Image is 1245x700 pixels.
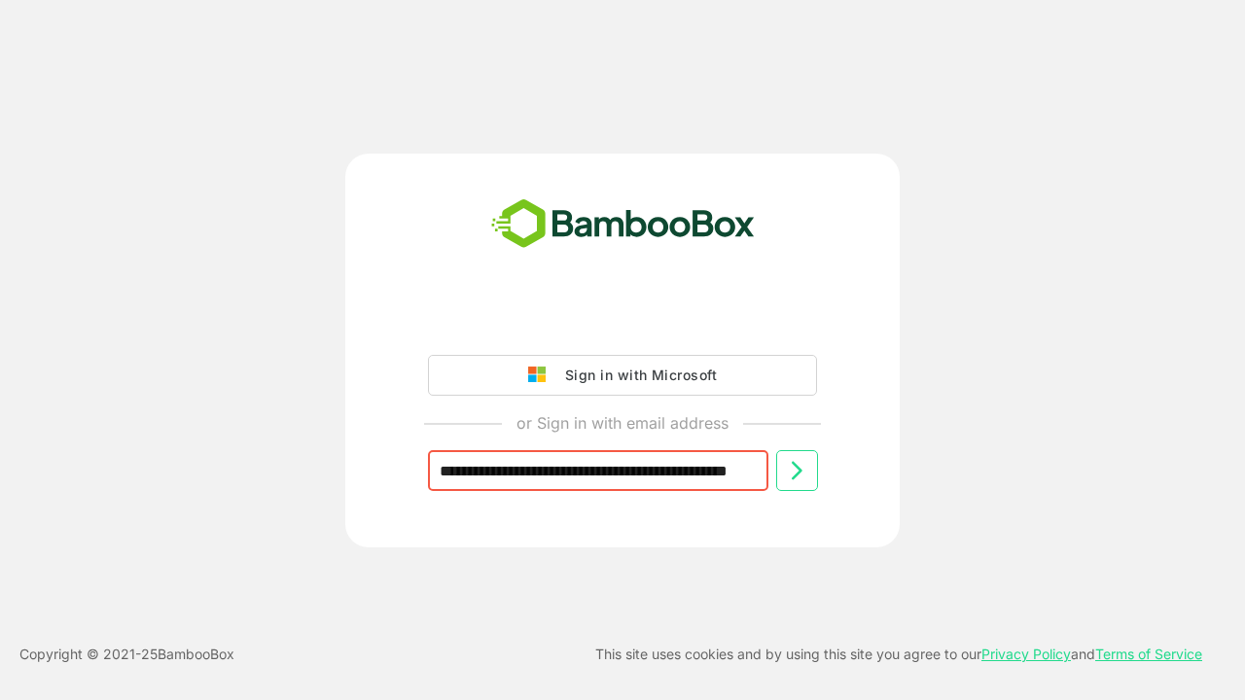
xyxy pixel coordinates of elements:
[981,646,1071,662] a: Privacy Policy
[480,192,765,257] img: bamboobox
[1095,646,1202,662] a: Terms of Service
[516,411,729,435] p: or Sign in with email address
[528,367,555,384] img: google
[418,300,827,343] iframe: Sign in with Google Button
[595,643,1202,666] p: This site uses cookies and by using this site you agree to our and
[555,363,717,388] div: Sign in with Microsoft
[428,355,817,396] button: Sign in with Microsoft
[19,643,234,666] p: Copyright © 2021- 25 BambooBox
